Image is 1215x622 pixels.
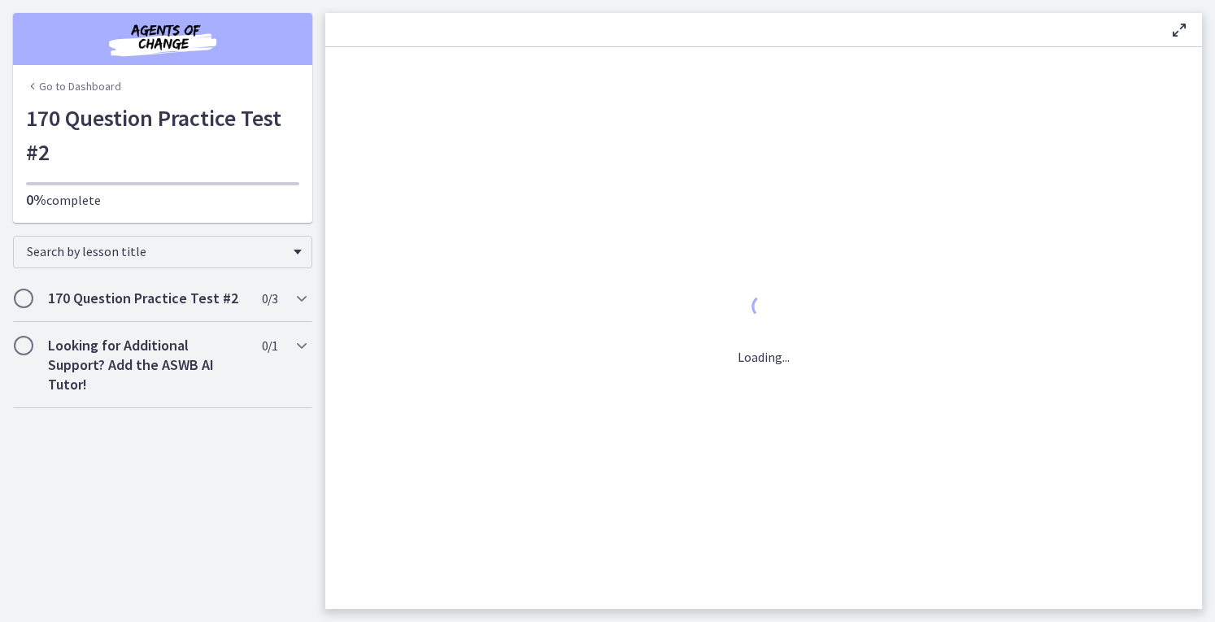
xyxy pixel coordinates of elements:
[65,20,260,59] img: Agents of Change
[738,290,790,328] div: 1
[26,101,299,169] h1: 170 Question Practice Test #2
[26,190,299,210] p: complete
[13,236,312,268] div: Search by lesson title
[48,336,246,394] h2: Looking for Additional Support? Add the ASWB AI Tutor!
[27,243,285,259] span: Search by lesson title
[26,190,46,209] span: 0%
[738,347,790,367] p: Loading...
[262,336,277,355] span: 0 / 1
[48,289,246,308] h2: 170 Question Practice Test #2
[26,78,121,94] a: Go to Dashboard
[262,289,277,308] span: 0 / 3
